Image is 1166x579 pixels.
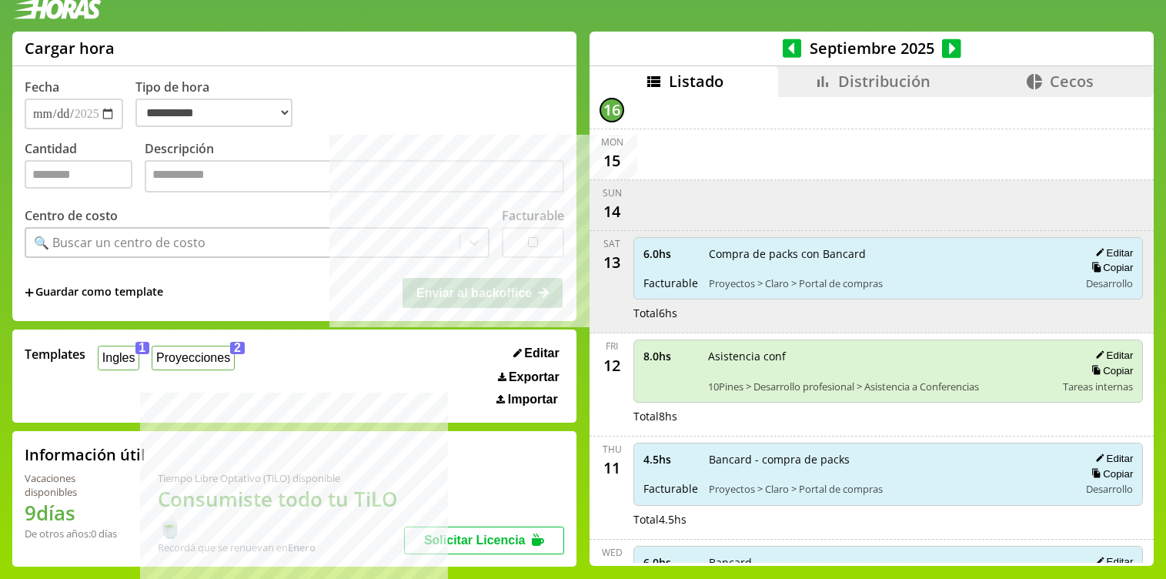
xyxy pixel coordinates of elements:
[1086,276,1133,290] span: Desarrollo
[709,482,1068,496] span: Proyectos > Claro > Portal de compras
[602,546,623,559] div: Wed
[1063,380,1133,393] span: Tareas internas
[1091,452,1133,465] button: Editar
[603,186,622,199] div: Sun
[603,443,622,456] div: Thu
[158,471,404,485] div: Tiempo Libre Optativo (TiLO) disponible
[709,246,1068,261] span: Compra de packs con Bancard
[643,555,698,570] span: 6.0 hs
[1087,467,1133,480] button: Copiar
[633,409,1143,423] div: Total 8 hs
[25,79,59,95] label: Fecha
[424,534,526,547] span: Solicitar Licencia
[25,346,85,363] span: Templates
[633,306,1143,320] div: Total 6 hs
[145,160,564,192] textarea: Descripción
[1050,71,1094,92] span: Cecos
[709,555,1068,570] span: Bancard
[600,149,624,173] div: 15
[708,349,1052,363] span: Asistencia conf
[25,499,121,527] h1: 9 días
[1091,349,1133,362] button: Editar
[25,160,132,189] input: Cantidad
[601,136,623,149] div: Mon
[98,346,139,370] button: Ingles1
[1087,261,1133,274] button: Copiar
[669,71,723,92] span: Listado
[643,452,698,467] span: 4.5 hs
[603,237,620,250] div: Sat
[709,276,1068,290] span: Proyectos > Claro > Portal de compras
[135,79,305,129] label: Tipo de hora
[1091,555,1133,568] button: Editar
[600,199,624,224] div: 14
[135,99,292,127] select: Tipo de hora
[643,246,698,261] span: 6.0 hs
[643,349,697,363] span: 8.0 hs
[25,444,145,465] h2: Información útil
[606,340,618,353] div: Fri
[708,380,1052,393] span: 10Pines > Desarrollo profesional > Asistencia a Conferencias
[288,541,316,554] b: Enero
[25,284,163,301] span: +Guardar como template
[643,481,698,496] span: Facturable
[801,38,942,59] span: Septiembre 2025
[145,140,564,196] label: Descripción
[1091,246,1133,259] button: Editar
[25,207,118,224] label: Centro de costo
[600,98,624,122] div: 16
[590,97,1154,564] div: scrollable content
[1086,482,1133,496] span: Desarrollo
[135,342,150,354] span: 1
[509,346,564,361] button: Editar
[158,541,404,554] div: Recordá que se renuevan en
[1087,364,1133,377] button: Copiar
[838,71,930,92] span: Distribución
[600,353,624,377] div: 12
[643,276,698,290] span: Facturable
[600,456,624,480] div: 11
[152,346,235,370] button: Proyecciones2
[25,527,121,541] div: De otros años: 0 días
[25,471,121,499] div: Vacaciones disponibles
[230,342,245,354] span: 2
[25,38,115,59] h1: Cargar hora
[502,207,564,224] label: Facturable
[25,284,34,301] span: +
[600,250,624,275] div: 13
[709,452,1068,467] span: Bancard - compra de packs
[158,485,404,541] h1: Consumiste todo tu TiLO 🍵
[404,527,564,554] button: Solicitar Licencia
[524,346,559,360] span: Editar
[25,140,145,196] label: Cantidad
[34,234,205,251] div: 🔍 Buscar un centro de costo
[493,370,564,385] button: Exportar
[508,393,558,407] span: Importar
[509,370,560,384] span: Exportar
[633,512,1143,527] div: Total 4.5 hs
